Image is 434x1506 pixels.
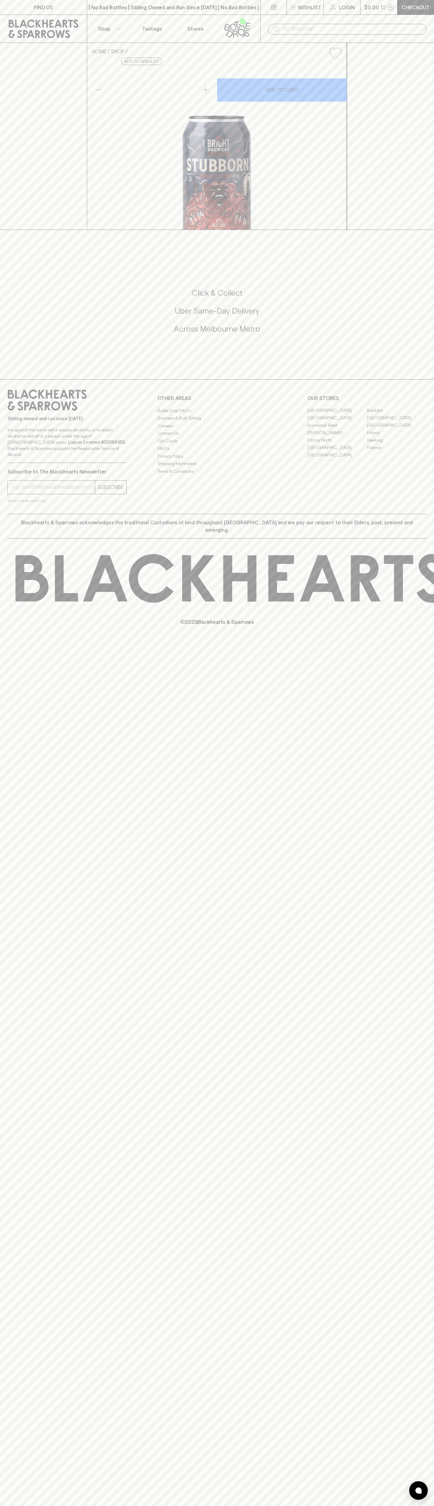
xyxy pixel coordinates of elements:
a: Shipping Information [158,460,277,468]
a: Brunswick West [307,422,367,429]
p: $0.00 [364,4,379,11]
p: FIND US [34,4,53,11]
button: Shop [87,15,131,42]
a: [GEOGRAPHIC_DATA] [367,422,427,429]
a: [PERSON_NAME] [307,429,367,437]
img: bubble-icon [415,1487,422,1494]
a: [GEOGRAPHIC_DATA] [367,414,427,422]
div: Call to action block [7,263,427,367]
p: Checkout [402,4,430,11]
button: SUBSCRIBE [95,481,126,494]
p: SUBSCRIBE [98,483,124,491]
strong: Liquor License #32064953 [68,440,125,445]
a: Fitzroy North [307,437,367,444]
a: Geelong [367,437,427,444]
p: We will never spam you [7,498,127,504]
a: Tastings [130,15,174,42]
p: Tastings [142,25,162,33]
p: 0 [389,6,392,9]
p: ADD TO CART [266,86,299,94]
button: Add to wishlist [121,58,162,65]
a: Gift Cards [158,437,277,445]
a: Prahran [367,444,427,451]
p: Shop [98,25,110,33]
p: OTHER AREAS [158,394,277,402]
input: e.g. jane@blackheartsandsparrows.com.au [12,482,95,492]
a: FAQ's [158,445,277,452]
a: Business & Bulk Gifting [158,415,277,422]
p: Sibling owned and run since [DATE] [7,416,127,422]
a: [GEOGRAPHIC_DATA] [307,414,367,422]
a: Privacy Policy [158,452,277,460]
h5: Across Melbourne Metro [7,324,427,334]
a: HOME [92,49,106,54]
h5: Uber Same-Day Delivery [7,306,427,316]
p: Login [339,4,355,11]
a: SHOP [111,49,124,54]
h5: Click & Collect [7,288,427,298]
button: ADD TO CART [217,78,347,102]
a: [GEOGRAPHIC_DATA] [307,451,367,459]
img: 52983.png [87,64,347,230]
input: Try "Pinot noir" [283,24,422,34]
a: [GEOGRAPHIC_DATA] [307,407,367,414]
a: Fitzroy [367,429,427,437]
a: Braddon [367,407,427,414]
a: Bottle Drop FAQ's [158,407,277,414]
a: Contact Us [158,430,277,437]
p: Stores [187,25,204,33]
a: [GEOGRAPHIC_DATA] [307,444,367,451]
a: Terms & Conditions [158,468,277,475]
button: Add to wishlist [327,45,344,61]
p: It is against the law to sell or supply alcohol to, or to obtain alcohol on behalf of a person un... [7,427,127,458]
p: Wishlist [298,4,321,11]
a: Stores [174,15,217,42]
a: Careers [158,422,277,429]
p: Blackhearts & Sparrows acknowledges the traditional Custodians of land throughout [GEOGRAPHIC_DAT... [12,519,422,534]
p: Subscribe to The Blackhearts Newsletter [7,468,127,475]
p: OUR STORES [307,394,427,402]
